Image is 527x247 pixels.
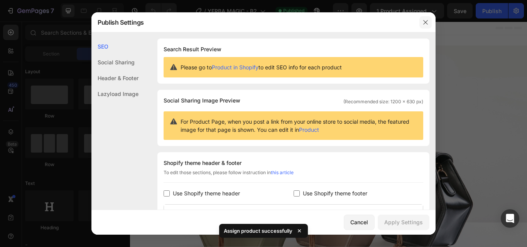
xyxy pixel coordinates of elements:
[299,126,319,133] a: Product
[501,209,519,228] div: Open Intercom Messenger
[343,98,423,105] span: (Recommended size: 1200 x 630 px)
[303,189,367,198] span: Use Shopify theme footer
[181,63,342,71] span: Please go to to edit SEO info for each product
[164,96,240,105] span: Social Sharing Image Preview
[91,70,139,86] div: Header & Footer
[344,215,375,230] button: Cancel
[164,45,423,54] h1: Search Result Preview
[181,118,417,134] span: For Product Page, when you post a link from your online store to social media, the featured image...
[271,170,294,175] a: this article
[350,218,368,226] div: Cancel
[91,54,139,70] div: Social Sharing
[164,158,423,168] div: Shopify theme header & footer
[224,227,292,235] p: Assign product successfully
[164,169,423,183] div: To edit those sections, please follow instruction in
[91,12,416,32] div: Publish Settings
[378,215,429,230] button: Apply Settings
[91,86,139,102] div: Lazyload Image
[91,39,139,54] div: SEO
[212,64,258,71] a: Product in Shopify
[173,189,240,198] span: Use Shopify theme header
[384,218,423,226] div: Apply Settings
